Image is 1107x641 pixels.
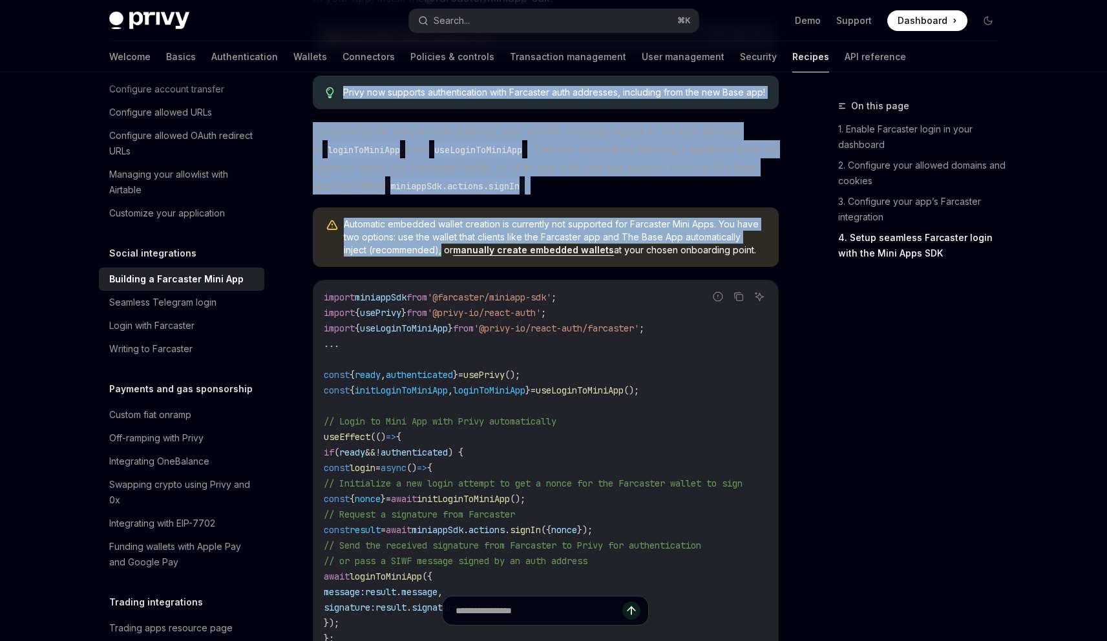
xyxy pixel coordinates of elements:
[577,524,593,536] span: });
[109,128,257,159] div: Configure allowed OAuth redirect URLs
[99,163,264,202] a: Managing your allowlist with Airtable
[551,291,556,303] span: ;
[417,462,427,474] span: =>
[365,447,375,458] span: &&
[536,384,624,396] span: useLoginToMiniApp
[978,10,998,31] button: Toggle dark mode
[434,13,470,28] div: Search...
[381,524,386,536] span: =
[324,493,350,505] span: const
[109,620,233,636] div: Trading apps resource page
[624,384,639,396] span: ();
[427,307,541,319] span: '@privy-io/react-auth'
[109,167,257,198] div: Managing your allowlist with Airtable
[350,384,355,396] span: {
[326,87,335,99] svg: Tip
[429,143,527,157] code: useLoginToMiniApp
[324,586,365,598] span: message:
[344,218,766,257] span: Automatic embedded wallet creation is currently not supported for Farcaster Mini Apps. You have t...
[795,14,821,27] a: Demo
[324,415,556,427] span: // Login to Mini App with Privy automatically
[845,41,906,72] a: API reference
[505,524,510,536] span: .
[324,431,370,443] span: useEffect
[792,41,829,72] a: Recipes
[109,407,191,423] div: Custom fiat onramp
[448,447,463,458] span: ) {
[109,105,212,120] div: Configure allowed URLs
[343,86,765,99] span: Privy now supports authentication with Farcaster auth addresses, including from the new Base app!
[887,10,967,31] a: Dashboard
[417,493,510,505] span: initLoginToMiniApp
[463,524,469,536] span: .
[324,478,743,489] span: // Initialize a new login attempt to get a nonce for the Farcaster wallet to sign
[677,16,691,26] span: ⌘ K
[381,369,386,381] span: ,
[324,524,350,536] span: const
[334,447,339,458] span: (
[324,509,515,520] span: // Request a signature from Farcaster
[350,462,375,474] span: login
[324,369,350,381] span: const
[355,307,360,319] span: {
[99,202,264,225] a: Customize your application
[541,307,546,319] span: ;
[211,41,278,72] a: Authentication
[109,381,253,397] h5: Payments and gas sponsorship
[381,493,386,505] span: }
[409,9,699,32] button: Search...⌘K
[355,291,406,303] span: miniappSdk
[324,322,355,334] span: import
[99,616,264,640] a: Trading apps resource page
[355,369,381,381] span: ready
[386,431,396,443] span: =>
[386,524,412,536] span: await
[453,244,614,256] a: manually create embedded wallets
[324,555,587,567] span: // or pass a SIWF message signed by an auth address
[360,322,448,334] span: useLoginToMiniApp
[838,119,1009,155] a: 1. Enable Farcaster login in your dashboard
[381,447,448,458] span: authenticated
[324,462,350,474] span: const
[350,524,381,536] span: result
[99,403,264,426] a: Custom fiat onramp
[838,191,1009,227] a: 3. Configure your app’s Farcaster integration
[326,219,339,232] svg: Warning
[412,524,463,536] span: miniappSdk
[324,540,701,551] span: // Send the received signature from Farcaster to Privy for authentication
[838,227,1009,264] a: 4. Setup seamless Farcaster login with the Mini Apps SDK
[474,322,639,334] span: '@privy-io/react-auth/farcaster'
[109,205,225,221] div: Customize your application
[324,384,350,396] span: const
[313,122,779,194] span: To authenticate with an auth address, pass a SIWF message signed by an auth address to from . Thi...
[898,14,947,27] span: Dashboard
[401,586,438,598] span: message
[109,594,203,610] h5: Trading integrations
[427,462,432,474] span: {
[109,477,257,508] div: Swapping crypto using Privy and 0x
[427,291,551,303] span: '@farcaster/miniapp-sdk'
[375,447,381,458] span: !
[109,516,215,531] div: Integrating with EIP-7702
[109,246,196,261] h5: Social integrations
[324,338,339,350] span: ...
[438,586,443,598] span: ,
[510,493,525,505] span: ();
[109,341,193,357] div: Writing to Farcaster
[99,426,264,450] a: Off-ramping with Privy
[166,41,196,72] a: Basics
[551,524,577,536] span: nonce
[386,493,391,505] span: =
[99,473,264,512] a: Swapping crypto using Privy and 0x
[109,454,209,469] div: Integrating OneBalance
[360,307,401,319] span: usePrivy
[642,41,724,72] a: User management
[355,384,448,396] span: initLoginToMiniApp
[510,41,626,72] a: Transaction management
[396,431,401,443] span: {
[463,369,505,381] span: usePrivy
[751,288,768,305] button: Ask AI
[838,155,1009,191] a: 2. Configure your allowed domains and cookies
[109,271,244,287] div: Building a Farcaster Mini App
[740,41,777,72] a: Security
